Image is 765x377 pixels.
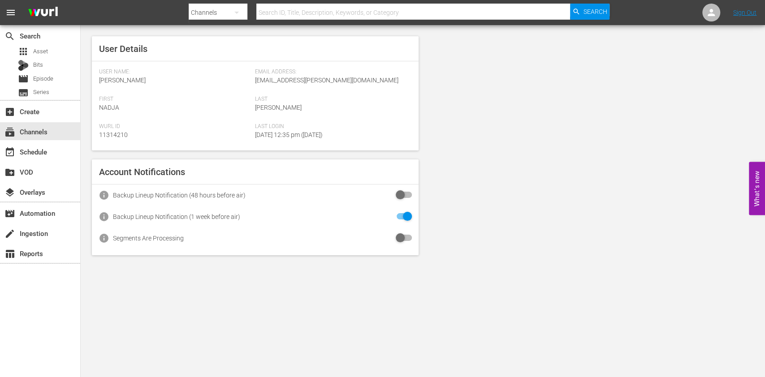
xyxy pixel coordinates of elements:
[33,88,49,97] span: Series
[99,211,109,222] span: info
[99,96,251,103] span: First
[99,77,146,84] span: [PERSON_NAME]
[113,235,184,242] div: Segments Are Processing
[4,248,15,259] span: Reports
[99,190,109,201] span: info
[33,47,48,56] span: Asset
[749,162,765,215] button: Open Feedback Widget
[4,187,15,198] span: Overlays
[18,87,29,98] span: Series
[99,233,109,244] span: info
[99,104,119,111] span: Nadja
[99,43,147,54] span: User Details
[113,213,240,220] div: Backup Lineup Notification (1 week before air)
[4,107,15,117] span: Create
[22,2,65,23] img: ans4CAIJ8jUAAAAAAAAAAAAAAAAAAAAAAAAgQb4GAAAAAAAAAAAAAAAAAAAAAAAAJMjXAAAAAAAAAAAAAAAAAAAAAAAAgAT5G...
[33,60,43,69] span: Bits
[99,131,128,138] span: 11314210
[33,74,53,83] span: Episode
[5,7,16,18] span: menu
[99,69,251,76] span: User Name:
[255,131,323,138] span: [DATE] 12:35 pm ([DATE])
[4,228,15,239] span: Ingestion
[733,9,756,16] a: Sign Out
[113,192,246,199] div: Backup Lineup Notification (48 hours before air)
[18,60,29,71] div: Bits
[18,73,29,84] span: Episode
[255,123,406,130] span: Last Login
[4,31,15,42] span: Search
[583,4,607,20] span: Search
[255,104,302,111] span: [PERSON_NAME]
[4,147,15,158] span: Schedule
[99,167,185,177] span: Account Notifications
[570,4,609,20] button: Search
[255,69,406,76] span: Email Address:
[255,96,406,103] span: Last
[18,46,29,57] span: Asset
[4,208,15,219] span: Automation
[255,77,398,84] span: [EMAIL_ADDRESS][PERSON_NAME][DOMAIN_NAME]
[99,123,251,130] span: Wurl Id
[4,127,15,137] span: Channels
[4,167,15,178] span: VOD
